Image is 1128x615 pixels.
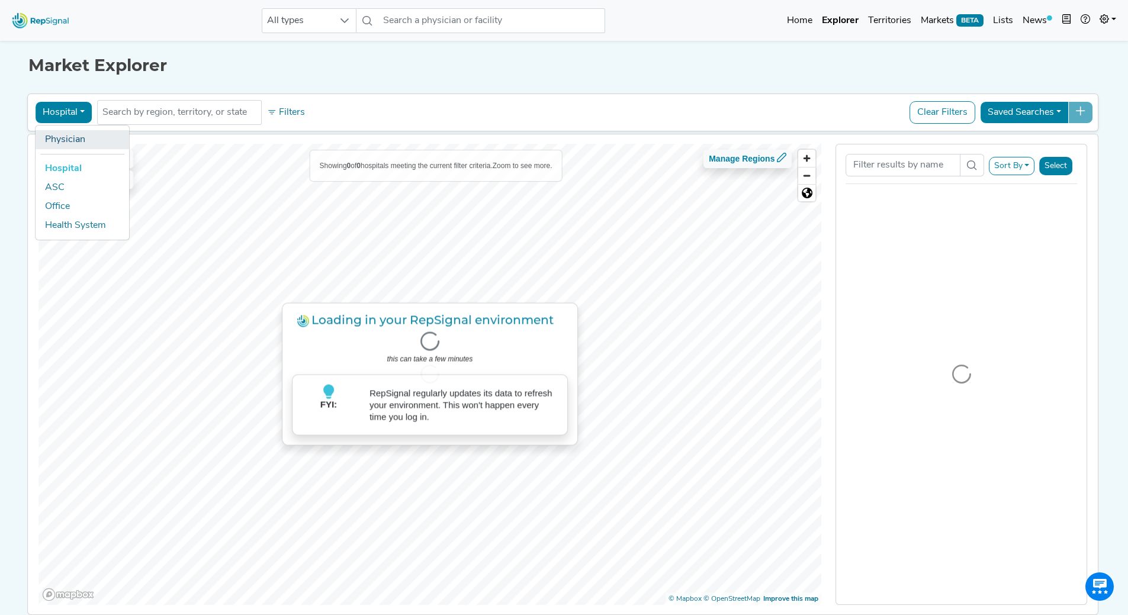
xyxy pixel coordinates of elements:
a: Hospital [36,159,129,178]
input: Search a physician or facility [378,8,605,33]
b: 0 [347,162,351,170]
button: Saved Searches [980,101,1069,124]
p: this can take a few minutes [292,353,568,365]
a: Home [782,9,817,33]
span: BETA [956,14,984,26]
span: Reset zoom [798,185,815,201]
button: Intel Book [1057,9,1076,33]
a: Mapbox logo [42,588,94,601]
span: Zoom to see more. [493,162,552,170]
a: Territories [863,9,916,33]
span: Showing of hospitals meeting the current filter criteria. [320,162,493,170]
p: RepSignal regularly updates its data to refresh your environment. This won't happen every time yo... [369,387,558,423]
p: FYI: [302,399,355,426]
span: Zoom out [798,168,815,184]
a: ASC [36,178,129,197]
button: Zoom in [798,150,815,167]
button: Zoom out [798,167,815,184]
a: Office [36,197,129,216]
button: Filters [264,102,308,123]
button: Reset bearing to north [798,184,815,201]
a: Lists [988,9,1018,33]
h3: Loading in your RepSignal environment [292,313,568,327]
b: 0 [356,162,361,170]
a: MarketsBETA [916,9,988,33]
h1: Market Explorer [28,56,1100,76]
span: . [554,313,557,327]
input: Search by region, territory, or state [102,105,256,120]
button: Hospital [35,101,92,124]
a: Map feedback [763,595,818,603]
img: lightbulb [322,385,336,399]
a: Physician [36,130,129,149]
a: Health System [36,216,129,235]
a: Mapbox [669,595,702,603]
button: Clear Filters [910,101,975,124]
a: Explorer [817,9,863,33]
a: News [1018,9,1057,33]
button: Manage Regions [703,150,792,168]
a: OpenStreetMap [703,595,760,603]
span: All types [262,9,333,33]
